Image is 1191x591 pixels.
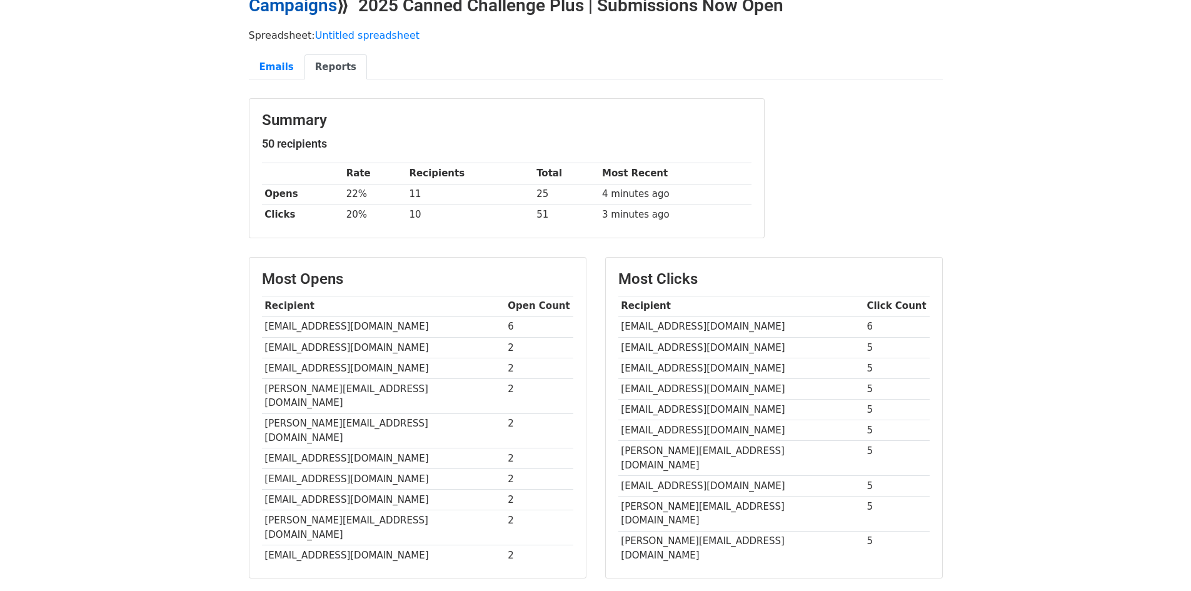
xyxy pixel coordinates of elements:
td: [PERSON_NAME][EMAIL_ADDRESS][DOMAIN_NAME] [262,378,505,413]
td: [EMAIL_ADDRESS][DOMAIN_NAME] [262,469,505,490]
td: [EMAIL_ADDRESS][DOMAIN_NAME] [262,490,505,510]
th: Recipient [618,296,864,316]
td: [EMAIL_ADDRESS][DOMAIN_NAME] [618,400,864,420]
td: 20% [343,205,406,225]
td: 2 [505,510,573,545]
td: [EMAIL_ADDRESS][DOMAIN_NAME] [262,448,505,469]
a: Untitled spreadsheet [315,29,420,41]
th: Recipient [262,296,505,316]
td: 2 [505,469,573,490]
a: Emails [249,54,304,80]
th: Click Count [864,296,930,316]
td: 2 [505,545,573,566]
td: [EMAIL_ADDRESS][DOMAIN_NAME] [618,358,864,378]
td: 5 [864,400,930,420]
td: [PERSON_NAME][EMAIL_ADDRESS][DOMAIN_NAME] [262,510,505,545]
td: 3 minutes ago [599,205,751,225]
td: [PERSON_NAME][EMAIL_ADDRESS][DOMAIN_NAME] [618,496,864,531]
td: [EMAIL_ADDRESS][DOMAIN_NAME] [262,545,505,566]
td: 2 [505,448,573,469]
td: 51 [533,205,599,225]
td: 5 [864,475,930,496]
td: 5 [864,531,930,565]
a: Reports [304,54,367,80]
td: [EMAIL_ADDRESS][DOMAIN_NAME] [618,420,864,441]
th: Opens [262,184,343,205]
td: 22% [343,184,406,205]
td: [PERSON_NAME][EMAIL_ADDRESS][DOMAIN_NAME] [618,441,864,476]
td: 2 [505,337,573,358]
h3: Most Opens [262,270,573,288]
td: 5 [864,420,930,441]
td: 4 minutes ago [599,184,751,205]
th: Most Recent [599,163,751,184]
p: Spreadsheet: [249,29,943,42]
td: 2 [505,358,573,378]
th: Open Count [505,296,573,316]
td: 6 [505,316,573,337]
td: 5 [864,496,930,531]
td: [EMAIL_ADDRESS][DOMAIN_NAME] [618,337,864,358]
td: 5 [864,378,930,399]
td: 5 [864,358,930,378]
td: [EMAIL_ADDRESS][DOMAIN_NAME] [618,475,864,496]
td: 5 [864,441,930,476]
td: 2 [505,490,573,510]
td: [EMAIL_ADDRESS][DOMAIN_NAME] [262,316,505,337]
td: [EMAIL_ADDRESS][DOMAIN_NAME] [618,378,864,399]
h5: 50 recipients [262,137,751,151]
td: [PERSON_NAME][EMAIL_ADDRESS][DOMAIN_NAME] [262,413,505,448]
td: 2 [505,413,573,448]
td: [PERSON_NAME][EMAIL_ADDRESS][DOMAIN_NAME] [618,531,864,565]
td: 10 [406,205,534,225]
h3: Most Clicks [618,270,930,288]
h3: Summary [262,111,751,129]
td: [EMAIL_ADDRESS][DOMAIN_NAME] [262,358,505,378]
th: Rate [343,163,406,184]
td: [EMAIL_ADDRESS][DOMAIN_NAME] [262,337,505,358]
td: 2 [505,378,573,413]
td: 6 [864,316,930,337]
td: 25 [533,184,599,205]
td: [EMAIL_ADDRESS][DOMAIN_NAME] [618,316,864,337]
th: Recipients [406,163,534,184]
iframe: Chat Widget [1128,531,1191,591]
th: Total [533,163,599,184]
td: 11 [406,184,534,205]
th: Clicks [262,205,343,225]
td: 5 [864,337,930,358]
